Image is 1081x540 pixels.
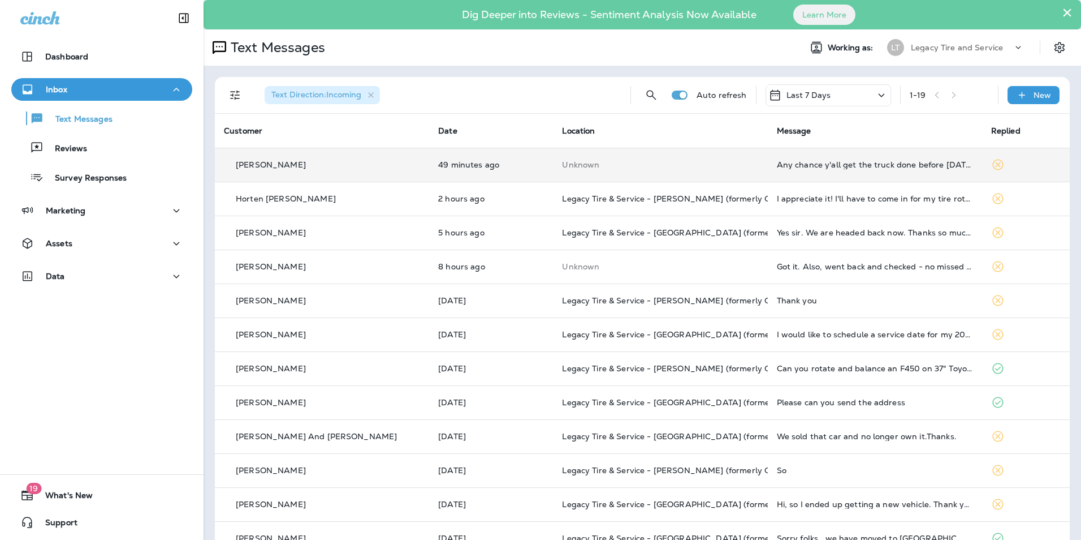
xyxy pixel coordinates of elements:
[793,5,855,25] button: Learn More
[887,39,904,56] div: LT
[44,144,87,155] p: Reviews
[44,173,127,184] p: Survey Responses
[236,466,306,475] p: [PERSON_NAME]
[34,491,93,504] span: What's New
[438,228,544,237] p: Oct 1, 2025 11:50 AM
[236,262,306,271] p: [PERSON_NAME]
[1034,91,1051,100] p: New
[438,432,544,441] p: Sep 28, 2025 07:40 PM
[562,329,900,340] span: Legacy Tire & Service - [GEOGRAPHIC_DATA] (formerly Chalkville Auto & Tire Service)
[236,330,306,339] p: [PERSON_NAME]
[777,398,973,407] div: Please can you send the address
[236,364,306,373] p: [PERSON_NAME]
[438,330,544,339] p: Sep 29, 2025 01:02 PM
[46,206,85,215] p: Marketing
[236,500,306,509] p: [PERSON_NAME]
[562,194,834,204] span: Legacy Tire & Service - [PERSON_NAME] (formerly Chelsea Tire Pros)
[1062,3,1073,22] button: Close
[562,465,834,475] span: Legacy Tire & Service - [PERSON_NAME] (formerly Chelsea Tire Pros)
[45,52,88,61] p: Dashboard
[236,296,306,305] p: [PERSON_NAME]
[991,126,1021,136] span: Replied
[236,228,306,237] p: [PERSON_NAME]
[265,86,380,104] div: Text Direction:Incoming
[1049,37,1070,58] button: Settings
[562,295,834,306] span: Legacy Tire & Service - [PERSON_NAME] (formerly Chelsea Tire Pros)
[224,126,262,136] span: Customer
[438,296,544,305] p: Sep 30, 2025 03:23 PM
[11,165,192,189] button: Survey Responses
[828,43,876,53] span: Working as:
[438,398,544,407] p: Sep 29, 2025 08:13 AM
[562,431,900,442] span: Legacy Tire & Service - [GEOGRAPHIC_DATA] (formerly Chalkville Auto & Tire Service)
[11,78,192,101] button: Inbox
[777,432,973,441] div: We sold that car and no longer own it.Thanks.
[438,160,544,169] p: Oct 1, 2025 04:06 PM
[11,265,192,288] button: Data
[438,466,544,475] p: Sep 27, 2025 10:05 AM
[438,500,544,509] p: Sep 26, 2025 10:56 AM
[438,364,544,373] p: Sep 29, 2025 10:24 AM
[34,518,77,532] span: Support
[46,272,65,281] p: Data
[562,126,595,136] span: Location
[46,239,72,248] p: Assets
[236,160,306,169] p: [PERSON_NAME]
[438,126,457,136] span: Date
[777,194,973,203] div: I appreciate it! I'll have to come in for my tire rotate and balance soon. Do you know what my mi...
[11,484,192,507] button: 19What's New
[777,262,973,271] div: Got it. Also, went back and checked - no missed calls or voicemails. Not sure what happened, but ...
[46,85,67,94] p: Inbox
[562,499,900,509] span: Legacy Tire & Service - [GEOGRAPHIC_DATA] (formerly Chalkville Auto & Tire Service)
[438,262,544,271] p: Oct 1, 2025 08:39 AM
[697,91,747,100] p: Auto refresh
[786,91,831,100] p: Last 7 Days
[438,194,544,203] p: Oct 1, 2025 02:26 PM
[271,89,361,100] span: Text Direction : Incoming
[777,296,973,305] div: Thank you
[11,232,192,255] button: Assets
[11,136,192,160] button: Reviews
[11,511,192,534] button: Support
[236,194,336,203] p: Horten [PERSON_NAME]
[910,91,926,100] div: 1 - 19
[226,39,325,56] p: Text Messages
[562,228,881,238] span: Legacy Tire & Service - [GEOGRAPHIC_DATA] (formerly Magic City Tire & Service)
[168,7,200,29] button: Collapse Sidebar
[11,45,192,68] button: Dashboard
[562,262,758,271] p: This customer does not have a last location and the phone number they messaged is not assigned to...
[777,228,973,237] div: Yes sir. We are headed back now. Thanks so much.
[777,330,973,339] div: I would like to schedule a service date for my 2017 Rogue. Is it possible to come early Friday, O...
[777,466,973,475] div: So
[26,483,41,494] span: 19
[777,500,973,509] div: Hi, so I ended up getting a new vehicle. Thank you for your concern and will return for needed se...
[236,432,397,441] p: [PERSON_NAME] And [PERSON_NAME]
[777,364,973,373] div: Can you rotate and balance an F450 on 37" Toyos?
[562,160,758,169] p: This customer does not have a last location and the phone number they messaged is not assigned to...
[11,106,192,130] button: Text Messages
[911,43,1003,52] p: Legacy Tire and Service
[640,84,663,106] button: Search Messages
[44,114,113,125] p: Text Messages
[777,160,973,169] div: Any chance y'all get the truck done before Friday or Friday morning by chance? Just working out s...
[236,398,306,407] p: [PERSON_NAME]
[777,126,811,136] span: Message
[11,199,192,222] button: Marketing
[562,363,834,374] span: Legacy Tire & Service - [PERSON_NAME] (formerly Chelsea Tire Pros)
[429,13,789,16] p: Dig Deeper into Reviews - Sentiment Analysis Now Available
[562,397,881,408] span: Legacy Tire & Service - [GEOGRAPHIC_DATA] (formerly Magic City Tire & Service)
[224,84,247,106] button: Filters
